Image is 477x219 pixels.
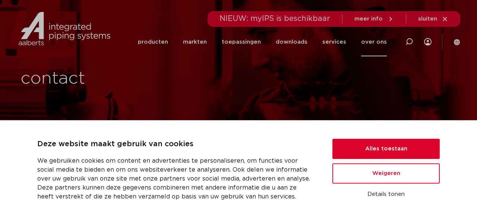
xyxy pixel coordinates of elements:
a: over ons [361,28,387,56]
span: sluiten [418,16,437,22]
span: NIEUW: myIPS is beschikbaar [219,15,330,22]
nav: Menu [138,28,387,56]
a: toepassingen [222,28,261,56]
h1: contact [20,67,266,91]
a: producten [138,28,168,56]
a: sluiten [418,16,448,22]
button: Alles toestaan [332,139,440,159]
button: Details tonen [332,188,440,201]
a: meer info [354,16,394,22]
p: We gebruiken cookies om content en advertenties te personaliseren, om functies voor social media ... [37,156,315,201]
button: Weigeren [332,163,440,184]
p: Deze website maakt gebruik van cookies [37,138,315,150]
span: meer info [354,16,383,22]
a: services [322,28,346,56]
a: markten [183,28,207,56]
a: downloads [276,28,307,56]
